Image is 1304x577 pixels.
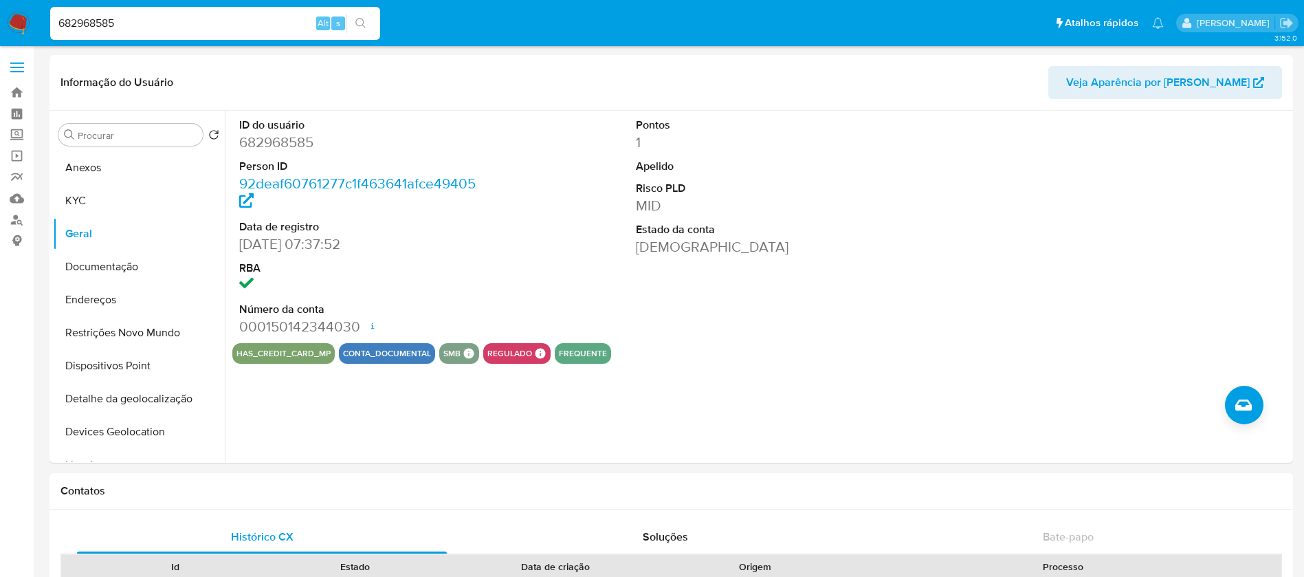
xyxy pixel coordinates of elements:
dt: Apelido [636,159,887,174]
div: Estado [275,560,436,574]
button: Endereços [53,283,225,316]
span: Histórico CX [231,529,294,545]
div: Processo [855,560,1272,574]
button: Geral [53,217,225,250]
button: frequente [559,351,607,356]
dd: 000150142344030 [239,317,490,336]
button: has_credit_card_mp [236,351,331,356]
span: Soluções [643,529,688,545]
dd: [DATE] 07:37:52 [239,235,490,254]
div: Origem [675,560,836,574]
input: Procurar [78,129,197,142]
dt: ID do usuário [239,118,490,133]
dt: Person ID [239,159,490,174]
button: Devices Geolocation [53,415,225,448]
dd: MID [636,196,887,215]
button: Veja Aparência por [PERSON_NAME] [1048,66,1282,99]
p: weverton.gomes@mercadopago.com.br [1197,17,1274,30]
dt: Data de registro [239,219,490,235]
dd: 1 [636,133,887,152]
a: Notificações [1152,17,1164,29]
div: Id [95,560,256,574]
button: Anexos [53,151,225,184]
span: Bate-papo [1043,529,1094,545]
div: Data de criação [455,560,656,574]
button: Lista Interna [53,448,225,481]
input: Pesquise usuários ou casos... [50,14,380,32]
dt: Número da conta [239,302,490,317]
dt: Risco PLD [636,181,887,196]
span: Alt [318,17,329,30]
button: Detalhe da geolocalização [53,382,225,415]
button: regulado [487,351,532,356]
h1: Contatos [60,484,1282,498]
span: Veja Aparência por [PERSON_NAME] [1066,66,1250,99]
button: Dispositivos Point [53,349,225,382]
dt: Pontos [636,118,887,133]
button: KYC [53,184,225,217]
button: Documentação [53,250,225,283]
button: search-icon [346,14,375,33]
button: conta_documental [343,351,431,356]
dt: Estado da conta [636,222,887,237]
dd: 682968585 [239,133,490,152]
span: Atalhos rápidos [1065,16,1138,30]
button: Retornar ao pedido padrão [208,129,219,144]
dd: [DEMOGRAPHIC_DATA] [636,237,887,257]
h1: Informação do Usuário [60,76,173,89]
button: Restrições Novo Mundo [53,316,225,349]
dt: RBA [239,261,490,276]
button: Procurar [64,129,75,140]
span: s [336,17,340,30]
button: smb [443,351,461,356]
a: 92deaf60761277c1f463641afce49405 [239,173,476,213]
a: Sair [1279,16,1294,30]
